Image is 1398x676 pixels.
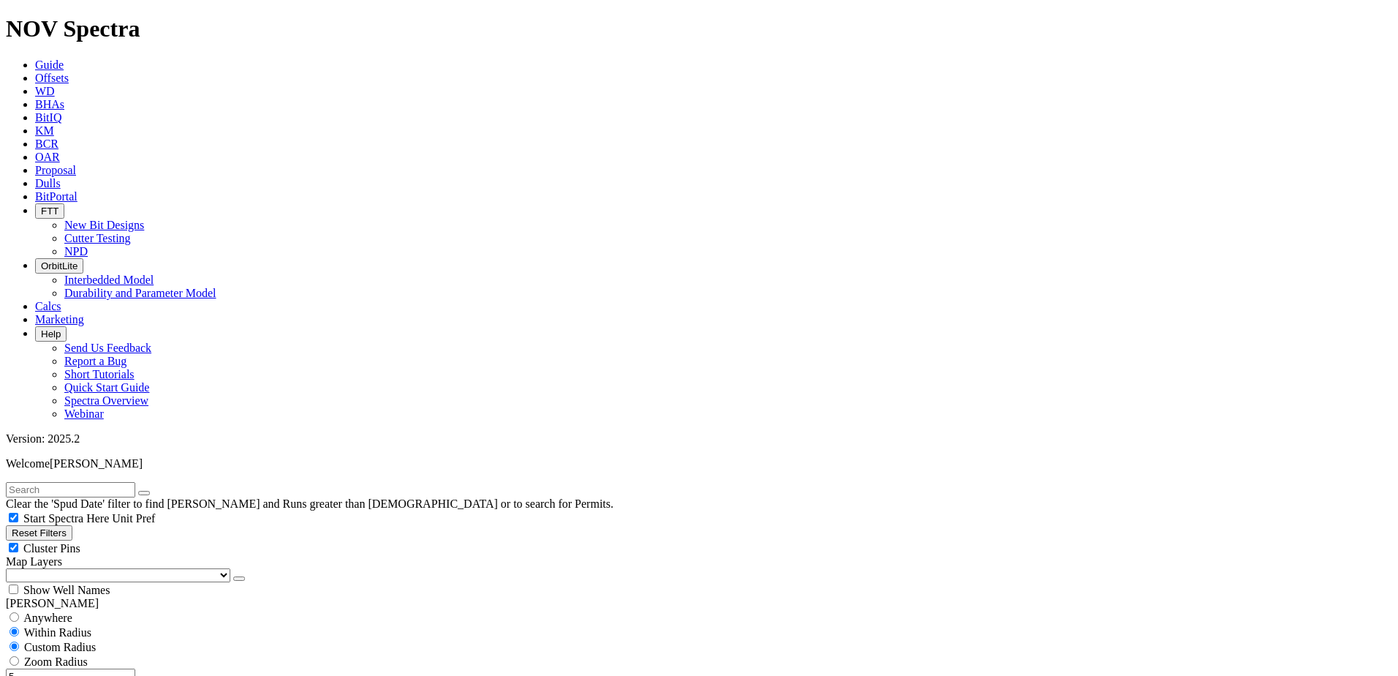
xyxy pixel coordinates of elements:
[24,656,88,668] span: Zoom Radius
[6,555,62,568] span: Map Layers
[64,394,148,407] a: Spectra Overview
[35,59,64,71] a: Guide
[64,274,154,286] a: Interbedded Model
[6,497,613,510] span: Clear the 'Spud Date' filter to find [PERSON_NAME] and Runs greater than [DEMOGRAPHIC_DATA] or to...
[35,85,55,97] a: WD
[64,342,151,354] a: Send Us Feedback
[35,326,67,342] button: Help
[35,124,54,137] a: KM
[64,232,131,244] a: Cutter Testing
[64,287,216,299] a: Durability and Parameter Model
[35,72,69,84] a: Offsets
[35,138,58,150] a: BCR
[35,300,61,312] a: Calcs
[112,512,155,525] span: Unit Pref
[41,206,58,217] span: FTT
[6,15,1392,42] h1: NOV Spectra
[35,203,64,219] button: FTT
[35,258,83,274] button: OrbitLite
[41,260,78,271] span: OrbitLite
[23,612,72,624] span: Anywhere
[35,111,61,124] a: BitIQ
[35,313,84,326] a: Marketing
[35,190,78,203] a: BitPortal
[64,219,144,231] a: New Bit Designs
[64,408,104,420] a: Webinar
[41,328,61,339] span: Help
[64,381,149,394] a: Quick Start Guide
[23,512,109,525] span: Start Spectra Here
[23,584,110,596] span: Show Well Names
[64,355,126,367] a: Report a Bug
[35,164,76,176] a: Proposal
[23,542,80,555] span: Cluster Pins
[6,432,1392,446] div: Version: 2025.2
[6,457,1392,470] p: Welcome
[35,98,64,110] a: BHAs
[35,151,60,163] a: OAR
[64,368,135,380] a: Short Tutorials
[6,482,135,497] input: Search
[6,525,72,541] button: Reset Filters
[50,457,143,470] span: [PERSON_NAME]
[24,626,91,639] span: Within Radius
[35,177,61,189] a: Dulls
[64,245,88,258] a: NPD
[6,597,1392,610] div: [PERSON_NAME]
[9,513,18,522] input: Start Spectra Here
[24,641,96,653] span: Custom Radius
